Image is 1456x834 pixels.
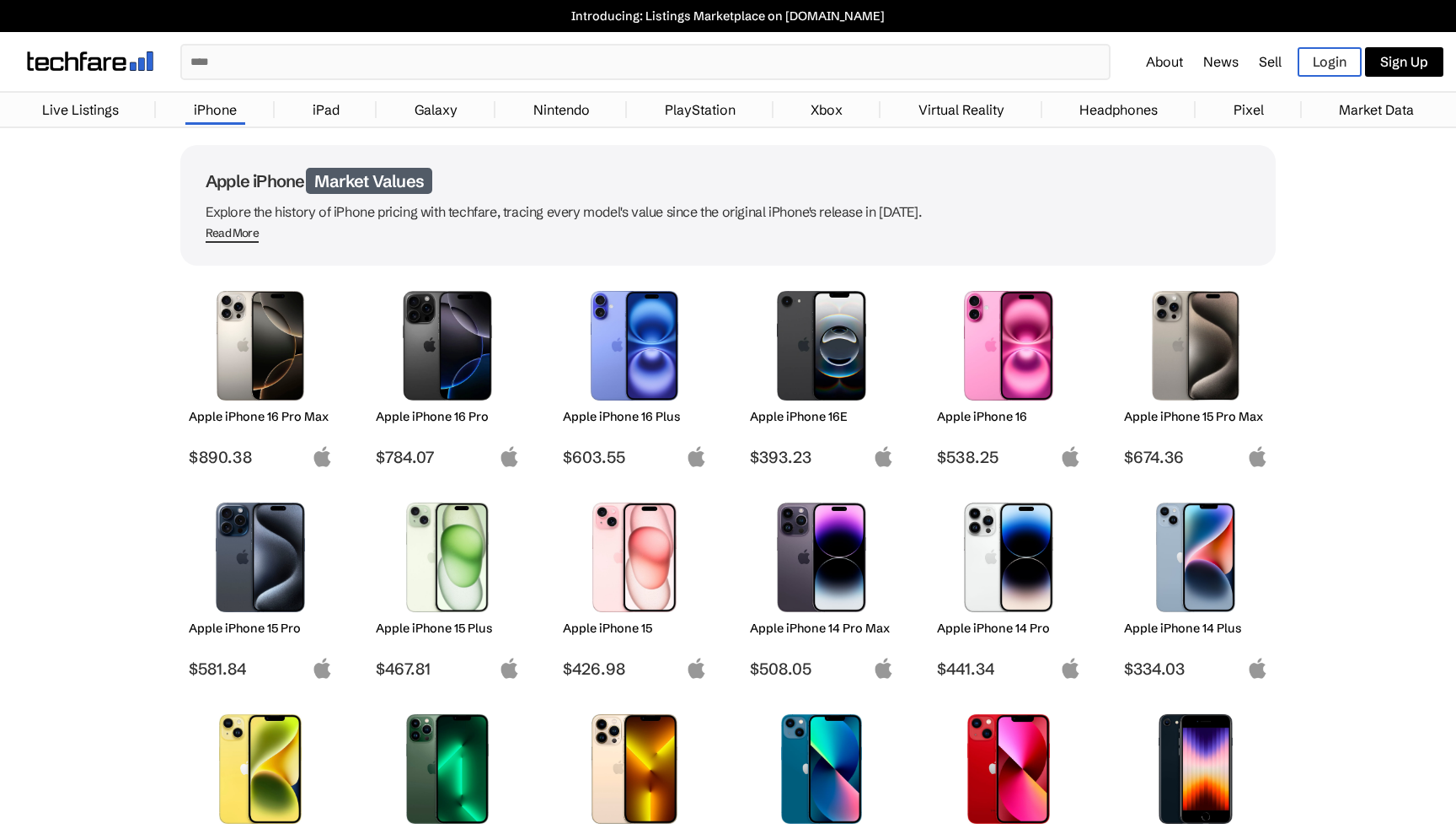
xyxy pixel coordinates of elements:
img: iPhone 14 [201,714,320,824]
a: iPhone 16 Apple iPhone 16 $538.25 apple-logo [929,282,1089,467]
img: iPhone 13 Pro [575,714,694,824]
img: iPhone 16 Plus [575,291,694,401]
img: apple-logo [1060,446,1081,467]
h2: Apple iPhone 15 [563,621,707,636]
img: apple-logo [873,446,894,467]
span: Read More [206,226,259,243]
a: Introducing: Listings Marketplace on [DOMAIN_NAME] [8,8,1448,24]
img: iPhone 14 Pro Max [763,503,881,612]
a: iPhone 15 Pro Max Apple iPhone 15 Pro Max $674.36 apple-logo [1116,282,1276,467]
a: Headphones [1071,93,1166,126]
span: $890.38 [189,447,333,467]
img: apple-logo [1060,658,1081,679]
h2: Apple iPhone 16 Pro [376,409,520,424]
p: Explore the history of iPhone pricing with techfare, tracing every model's value since the origin... [206,200,1250,223]
img: iPhone 14 Pro [950,503,1068,612]
span: $467.81 [376,659,520,679]
h2: Apple iPhone 14 Plus [1124,621,1268,636]
h2: Apple iPhone 14 Pro Max [750,621,894,636]
img: apple-logo [1247,658,1268,679]
span: $581.84 [189,659,333,679]
img: iPhone 14 Plus [1137,503,1255,612]
h2: Apple iPhone 16 Plus [563,409,707,424]
img: apple-logo [312,658,333,679]
h2: Apple iPhone 16E [750,409,894,424]
a: iPhone 14 Pro Apple iPhone 14 Pro $441.34 apple-logo [929,494,1089,679]
h1: Apple iPhone [206,170,1250,191]
a: Login [1298,47,1362,77]
h2: Apple iPhone 15 Pro [189,621,333,636]
img: apple-logo [499,658,520,679]
img: iPhone 13 Pro Max [388,714,507,824]
img: iPhone 16 Pro [388,291,507,401]
a: Live Listings [34,93,127,126]
span: Market Values [306,168,432,194]
img: apple-logo [873,658,894,679]
a: iPhone 16 Pro Apple iPhone 16 Pro $784.07 apple-logo [367,282,527,467]
img: apple-logo [686,446,707,467]
img: iPhone 15 [575,503,694,612]
img: iPhone 16 Pro Max [201,291,320,401]
img: iPhone 16E [763,291,881,401]
a: Pixel [1225,93,1272,126]
img: iPhone 13 mini [950,714,1068,824]
a: PlayStation [656,93,744,126]
img: iPhone SE 3rd Gen [1137,714,1255,824]
a: About [1146,53,1183,70]
a: Market Data [1330,93,1422,126]
div: Read More [206,226,259,240]
span: $426.98 [563,659,707,679]
h2: Apple iPhone 15 Pro Max [1124,409,1268,424]
a: iPhone 14 Plus Apple iPhone 14 Plus $334.03 apple-logo [1116,494,1276,679]
span: $538.25 [937,447,1081,467]
a: iPhone 15 Apple iPhone 15 $426.98 apple-logo [554,494,715,679]
h2: Apple iPhone 16 Pro Max [189,409,333,424]
img: iPhone 13 [763,714,881,824]
a: iPhone 14 Pro Max Apple iPhone 14 Pro Max $508.05 apple-logo [741,494,902,679]
h2: Apple iPhone 16 [937,409,1081,424]
a: News [1203,53,1239,70]
a: Sign Up [1365,47,1443,77]
img: iPhone 15 Pro [201,503,320,612]
a: Xbox [802,93,851,126]
img: techfare logo [27,51,153,71]
a: Virtual Reality [910,93,1013,126]
a: iPhone 16 Plus Apple iPhone 16 Plus $603.55 apple-logo [554,282,715,467]
a: iPhone 16E Apple iPhone 16E $393.23 apple-logo [741,282,902,467]
span: $784.07 [376,447,520,467]
img: apple-logo [686,658,707,679]
span: $334.03 [1124,659,1268,679]
span: $441.34 [937,659,1081,679]
a: iPhone 16 Pro Max Apple iPhone 16 Pro Max $890.38 apple-logo [180,282,340,467]
span: $674.36 [1124,447,1268,467]
img: iPhone 16 [950,291,1068,401]
a: Nintendo [525,93,598,126]
img: apple-logo [499,446,520,467]
span: $393.23 [750,447,894,467]
a: iPhone 15 Pro Apple iPhone 15 Pro $581.84 apple-logo [180,494,340,679]
h2: Apple iPhone 14 Pro [937,621,1081,636]
span: $508.05 [750,659,894,679]
img: apple-logo [312,446,333,467]
img: iPhone 15 Plus [388,503,507,612]
a: iPad [304,93,348,126]
a: iPhone 15 Plus Apple iPhone 15 Plus $467.81 apple-logo [367,494,527,679]
a: Sell [1259,53,1282,70]
span: $603.55 [563,447,707,467]
img: iPhone 15 Pro Max [1137,291,1255,401]
a: iPhone [185,93,245,126]
img: apple-logo [1247,446,1268,467]
h2: Apple iPhone 15 Plus [376,621,520,636]
a: Galaxy [406,93,466,126]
